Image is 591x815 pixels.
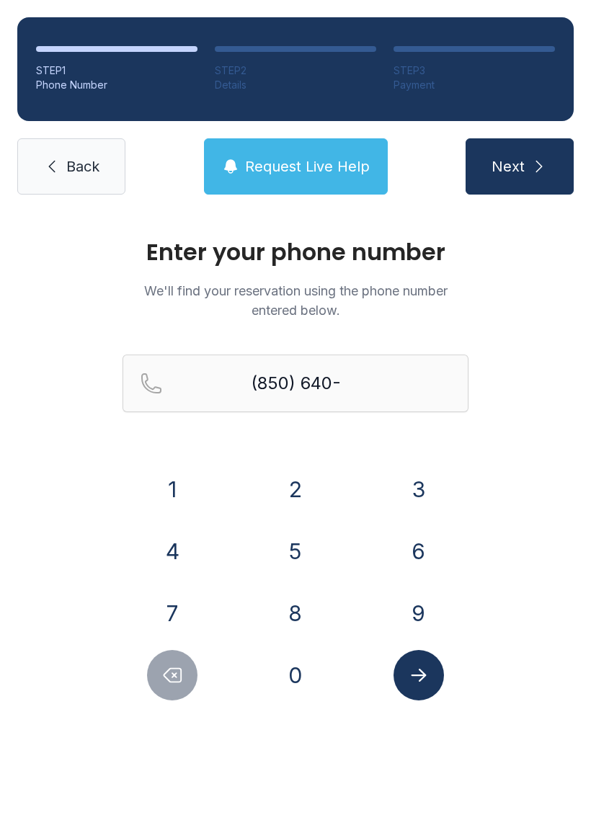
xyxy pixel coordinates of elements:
button: Submit lookup form [394,650,444,700]
div: Payment [394,78,555,92]
button: 2 [270,464,321,515]
div: STEP 2 [215,63,376,78]
input: Reservation phone number [123,355,468,412]
button: 4 [147,526,197,576]
h1: Enter your phone number [123,241,468,264]
button: 6 [394,526,444,576]
button: 8 [270,588,321,638]
button: 3 [394,464,444,515]
button: 5 [270,526,321,576]
button: 0 [270,650,321,700]
p: We'll find your reservation using the phone number entered below. [123,281,468,320]
div: STEP 3 [394,63,555,78]
span: Request Live Help [245,156,370,177]
div: STEP 1 [36,63,197,78]
button: 1 [147,464,197,515]
button: 7 [147,588,197,638]
button: Delete number [147,650,197,700]
span: Next [492,156,525,177]
div: Details [215,78,376,92]
div: Phone Number [36,78,197,92]
span: Back [66,156,99,177]
button: 9 [394,588,444,638]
